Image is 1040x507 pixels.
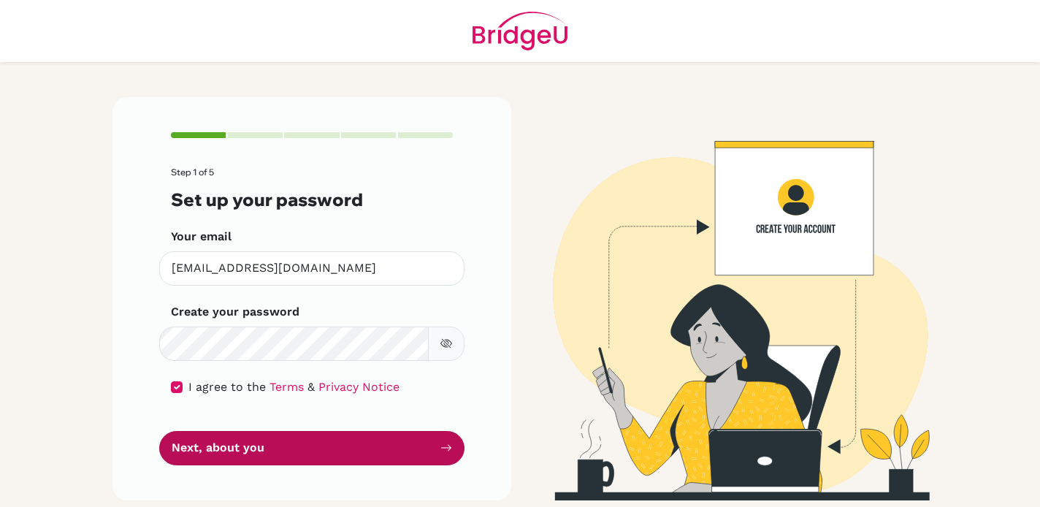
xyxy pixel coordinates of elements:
span: Step 1 of 5 [171,167,214,178]
button: Next, about you [159,431,464,465]
a: Privacy Notice [318,380,399,394]
a: Terms [269,380,304,394]
label: Your email [171,228,232,245]
span: I agree to the [188,380,266,394]
span: & [307,380,315,394]
h3: Set up your password [171,189,453,210]
input: Insert your email* [159,251,464,286]
label: Create your password [171,303,299,321]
